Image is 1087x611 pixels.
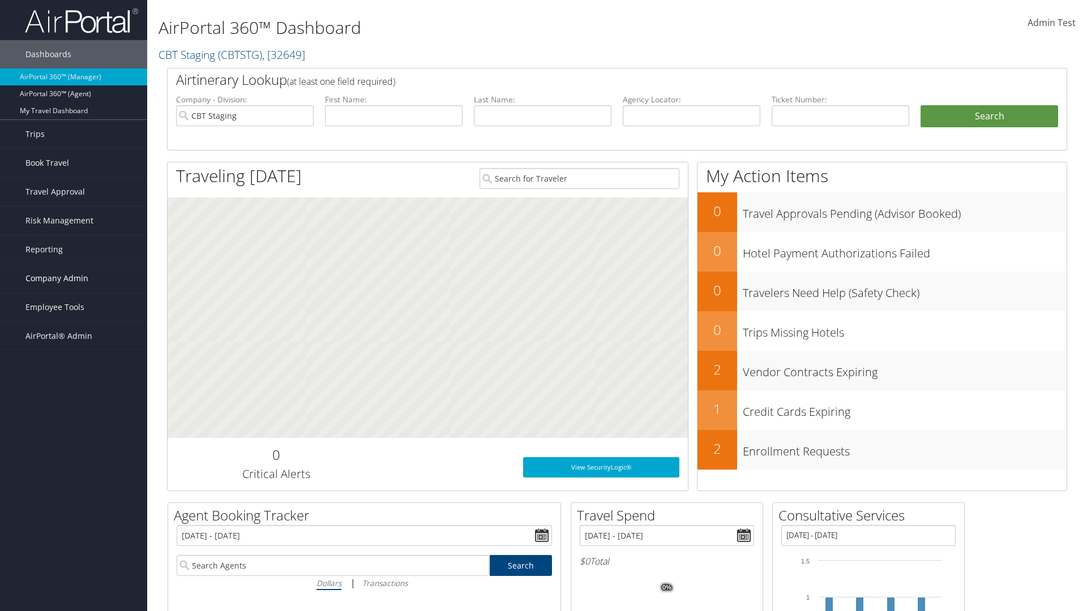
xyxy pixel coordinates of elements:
a: Search [490,555,553,576]
span: Reporting [25,235,63,264]
span: Dashboards [25,40,71,68]
a: 2Vendor Contracts Expiring [697,351,1067,390]
label: Ticket Number: [772,94,909,105]
h1: Traveling [DATE] [176,164,302,188]
h3: Trips Missing Hotels [743,319,1067,341]
h3: Critical Alerts [176,466,376,482]
h2: 2 [697,360,737,379]
h3: Travel Approvals Pending (Advisor Booked) [743,200,1067,222]
i: Dollars [316,578,341,588]
img: airportal-logo.png [25,7,138,34]
h2: 0 [697,320,737,339]
label: First Name: [325,94,463,105]
h3: Enrollment Requests [743,438,1067,459]
h3: Hotel Payment Authorizations Failed [743,240,1067,261]
h3: Travelers Need Help (Safety Check) [743,279,1067,301]
span: AirPortal® Admin [25,322,92,350]
tspan: 1.5 [801,558,810,565]
tspan: 1 [806,594,810,601]
span: (at least one field required) [287,75,395,88]
h3: Credit Cards Expiring [743,398,1067,420]
span: Trips [25,120,45,148]
h2: 0 [697,201,737,221]
h2: Agent Booking Tracker [174,506,560,525]
a: 0Trips Missing Hotels [697,311,1067,351]
button: Search [921,105,1058,128]
span: Admin Test [1028,16,1076,29]
h6: Total [580,555,754,567]
h2: 0 [176,445,376,464]
span: Travel Approval [25,178,85,206]
a: View SecurityLogic® [523,457,679,477]
div: | [177,576,552,590]
tspan: 0% [662,584,671,591]
h1: My Action Items [697,164,1067,188]
label: Company - Division: [176,94,314,105]
span: , [ 32649 ] [262,47,305,62]
h2: 2 [697,439,737,458]
span: Company Admin [25,264,88,292]
h1: AirPortal 360™ Dashboard [159,16,770,40]
label: Last Name: [474,94,611,105]
h3: Vendor Contracts Expiring [743,359,1067,380]
h2: 0 [697,281,737,300]
a: 2Enrollment Requests [697,430,1067,470]
h2: 1 [697,399,737,419]
a: 0Travelers Need Help (Safety Check) [697,272,1067,311]
a: 0Hotel Payment Authorizations Failed [697,232,1067,272]
h2: Airtinerary Lookup [176,70,983,89]
a: CBT Staging [159,47,305,62]
label: Agency Locator: [623,94,760,105]
a: 0Travel Approvals Pending (Advisor Booked) [697,192,1067,232]
span: ( CBTSTG ) [218,47,262,62]
a: 1Credit Cards Expiring [697,390,1067,430]
h2: 0 [697,241,737,260]
span: Employee Tools [25,293,84,321]
input: Search for Traveler [480,168,679,189]
a: Admin Test [1028,6,1076,41]
h2: Travel Spend [577,506,763,525]
span: Book Travel [25,149,69,177]
h2: Consultative Services [778,506,964,525]
span: Risk Management [25,206,93,235]
i: Transactions [362,578,408,588]
span: $0 [580,555,590,567]
input: Search Agents [177,555,489,576]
